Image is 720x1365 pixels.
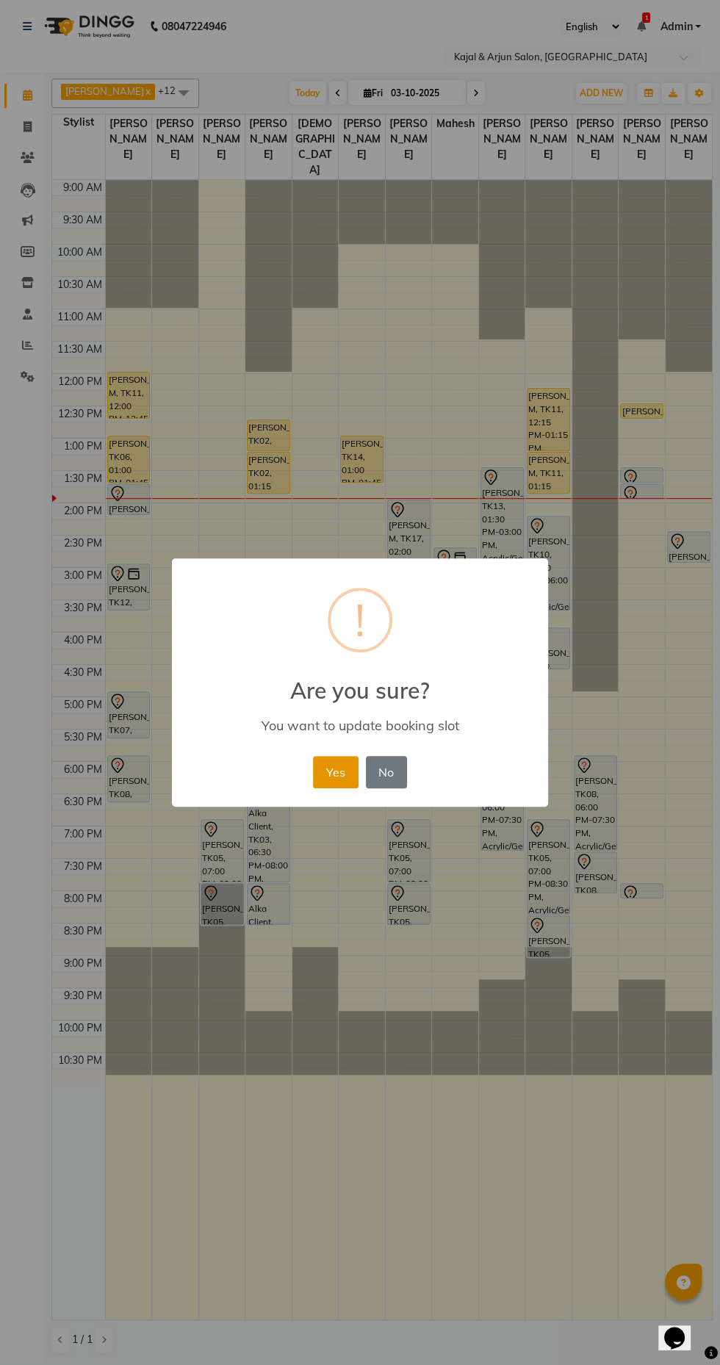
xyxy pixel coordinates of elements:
div: You want to update booking slot [193,717,527,734]
h2: Are you sure? [172,660,548,704]
button: Yes [313,756,358,788]
div: ! [355,591,365,649]
button: No [366,756,407,788]
iframe: chat widget [658,1306,705,1350]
